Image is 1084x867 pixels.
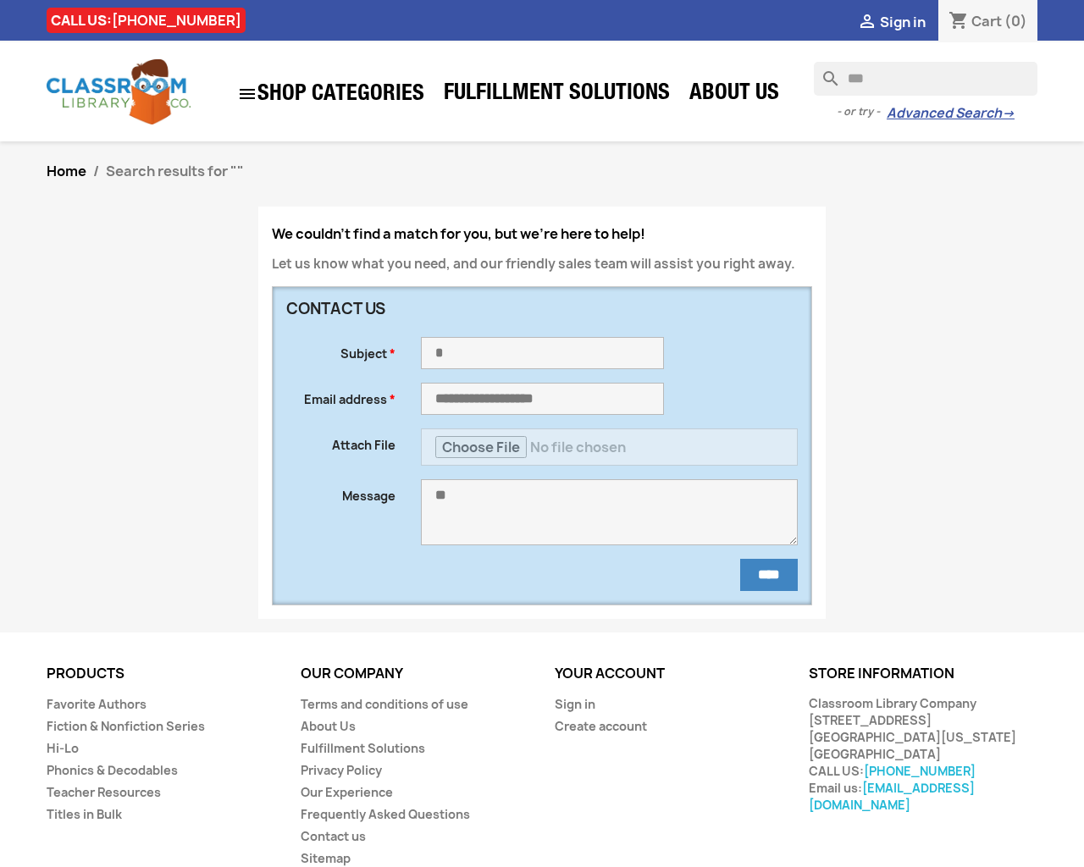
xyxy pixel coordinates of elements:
a: Teacher Resources [47,784,161,800]
a: Hi-Lo [47,740,79,756]
span: Sign in [880,13,926,31]
a: Sign in [555,696,595,712]
span: (0) [1004,12,1027,30]
a: Advanced Search→ [887,105,1015,122]
p: Products [47,666,275,682]
i:  [237,84,257,104]
a:  Sign in [857,13,926,31]
div: CALL US: [47,8,246,33]
a: Fulfillment Solutions [301,740,425,756]
div: Classroom Library Company [STREET_ADDRESS] [GEOGRAPHIC_DATA][US_STATE] [GEOGRAPHIC_DATA] CALL US:... [809,695,1037,814]
a: Fulfillment Solutions [435,78,678,112]
a: SHOP CATEGORIES [229,75,433,113]
a: Our Experience [301,784,393,800]
a: [EMAIL_ADDRESS][DOMAIN_NAME] [809,780,975,813]
p: Our company [301,666,529,682]
span: Search results for "" [106,162,244,180]
a: Sitemap [301,850,351,866]
a: Favorite Authors [47,696,147,712]
p: Store information [809,666,1037,682]
a: Create account [555,718,647,734]
input: Search [814,62,1037,96]
h3: Contact us [286,301,664,318]
span: → [1002,105,1015,122]
a: Fiction & Nonfiction Series [47,718,205,734]
span: - or try - [837,103,887,120]
a: [PHONE_NUMBER] [112,11,241,30]
span: Cart [971,12,1002,30]
a: Your account [555,664,665,682]
h4: We couldn't find a match for you, but we're here to help! [272,227,812,242]
a: Frequently Asked Questions [301,806,470,822]
p: Let us know what you need, and our friendly sales team will assist you right away. [272,256,812,273]
label: Subject [274,337,408,362]
i: shopping_cart [948,12,969,32]
a: [PHONE_NUMBER] [864,763,976,779]
a: Titles in Bulk [47,806,122,822]
a: Home [47,162,86,180]
img: Classroom Library Company [47,59,191,124]
a: Contact us [301,828,366,844]
label: Attach File [274,428,408,454]
i: search [814,62,834,82]
a: About Us [681,78,788,112]
label: Message [274,479,408,505]
i:  [857,13,877,33]
a: Terms and conditions of use [301,696,468,712]
a: About Us [301,718,356,734]
a: Phonics & Decodables [47,762,178,778]
label: Email address [274,383,408,408]
a: Privacy Policy [301,762,382,778]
